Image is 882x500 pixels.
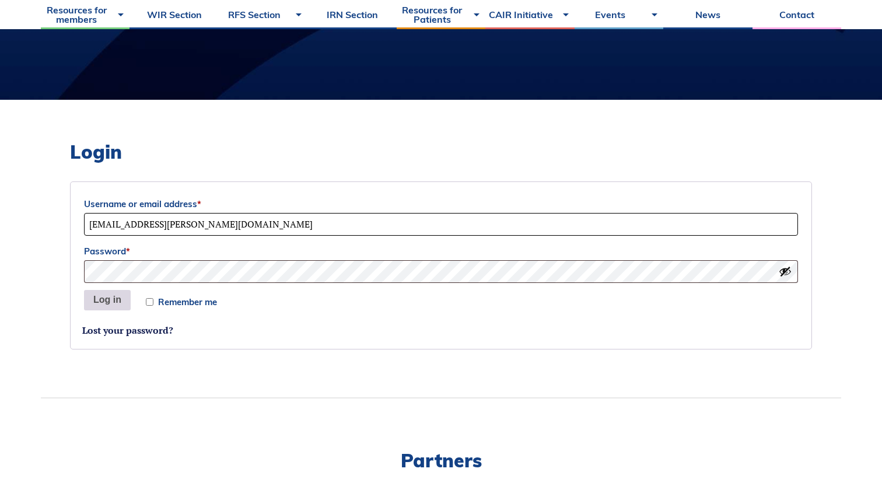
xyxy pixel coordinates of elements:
button: Show password [779,265,792,278]
input: Remember me [146,298,153,306]
span: Remember me [158,298,217,306]
h2: Login [70,141,812,163]
label: Username or email address [84,195,798,213]
a: Lost your password? [82,324,173,337]
h2: Partners [41,451,841,470]
label: Password [84,243,798,260]
button: Log in [84,290,131,311]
